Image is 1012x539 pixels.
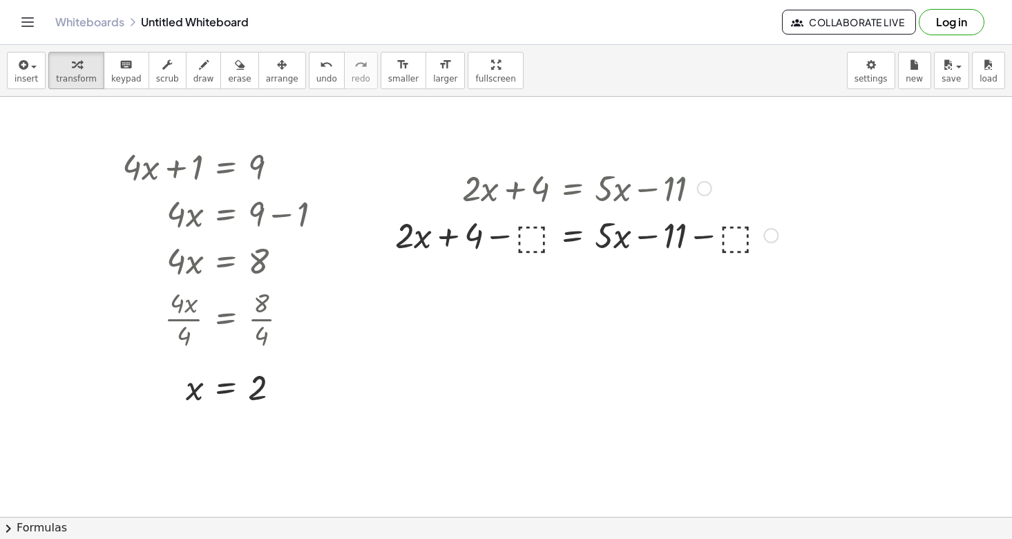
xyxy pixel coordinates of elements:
[972,52,1005,89] button: load
[352,74,370,84] span: redo
[15,74,38,84] span: insert
[120,57,133,73] i: keyboard
[111,74,142,84] span: keypad
[782,10,916,35] button: Collaborate Live
[156,74,179,84] span: scrub
[354,57,367,73] i: redo
[48,52,104,89] button: transform
[475,74,515,84] span: fullscreen
[855,74,888,84] span: settings
[56,74,97,84] span: transform
[344,52,378,89] button: redoredo
[149,52,187,89] button: scrub
[193,74,214,84] span: draw
[934,52,969,89] button: save
[468,52,523,89] button: fullscreen
[919,9,984,35] button: Log in
[7,52,46,89] button: insert
[906,74,923,84] span: new
[186,52,222,89] button: draw
[228,74,251,84] span: erase
[794,16,904,28] span: Collaborate Live
[433,74,457,84] span: larger
[980,74,997,84] span: load
[309,52,345,89] button: undoundo
[55,15,124,29] a: Whiteboards
[381,52,426,89] button: format_sizesmaller
[439,57,452,73] i: format_size
[316,74,337,84] span: undo
[898,52,931,89] button: new
[847,52,895,89] button: settings
[388,74,419,84] span: smaller
[426,52,465,89] button: format_sizelarger
[397,57,410,73] i: format_size
[320,57,333,73] i: undo
[17,11,39,33] button: Toggle navigation
[220,52,258,89] button: erase
[258,52,306,89] button: arrange
[942,74,961,84] span: save
[266,74,298,84] span: arrange
[104,52,149,89] button: keyboardkeypad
